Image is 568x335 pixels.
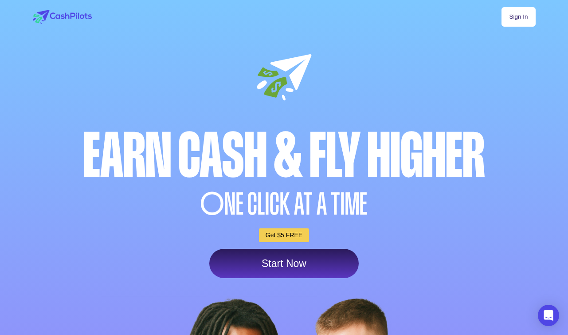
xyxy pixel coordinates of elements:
div: Open Intercom Messenger [538,305,559,326]
img: logo [33,10,92,24]
div: NE CLICK AT A TIME [31,189,538,219]
a: Get $5 FREE [259,228,309,242]
div: Earn Cash & Fly higher [31,125,538,187]
a: Start Now [209,249,359,278]
a: Sign In [501,7,535,27]
span: O [200,189,224,219]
